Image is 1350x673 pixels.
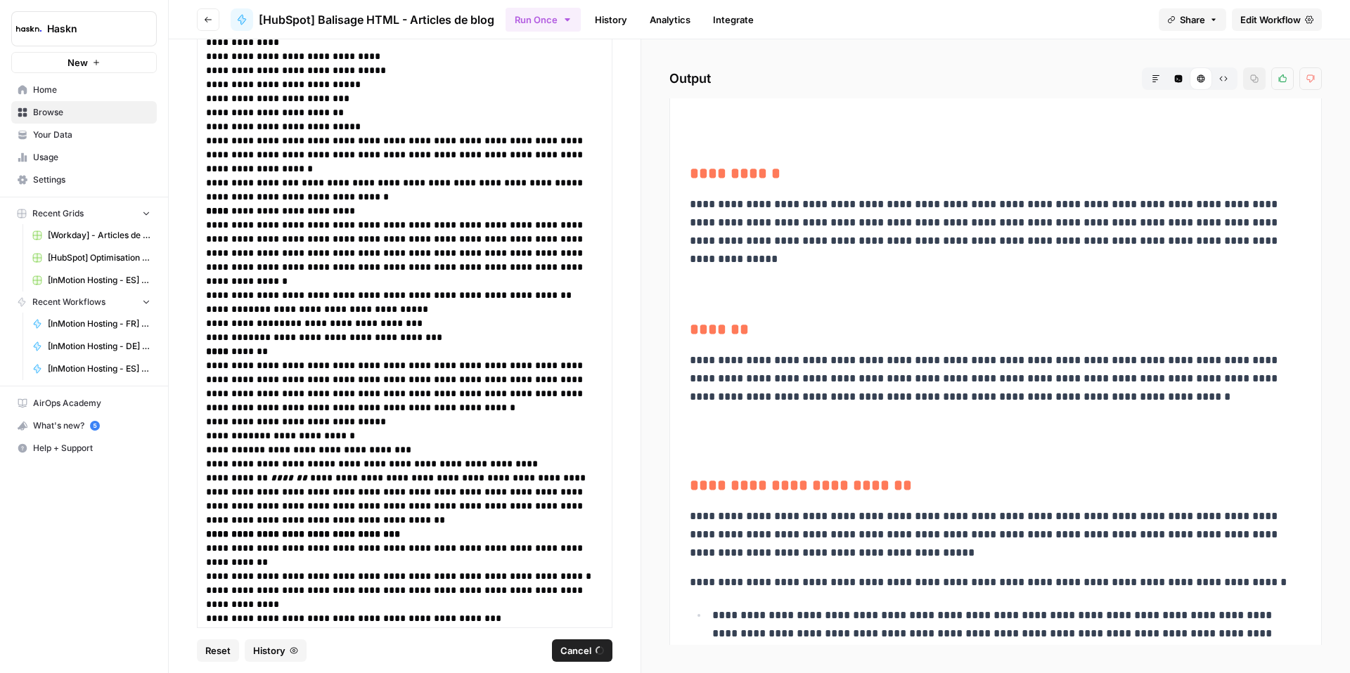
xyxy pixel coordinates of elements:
[67,55,88,70] span: New
[48,318,150,330] span: [InMotion Hosting - FR] - article de blog 2000 mots
[12,415,156,436] div: What's new?
[1159,8,1226,31] button: Share
[11,414,157,437] button: What's new? 5
[245,639,307,662] button: History
[506,8,581,32] button: Run Once
[11,169,157,191] a: Settings
[48,274,150,287] span: [InMotion Hosting - ES] - article de blog 2000 mots
[48,251,150,264] span: [HubSpot] Optimisation - Articles de blog
[11,392,157,414] a: AirOps Academy
[11,52,157,73] button: New
[26,335,157,358] a: [InMotion Hosting - DE] - article de blog 2000 mots
[26,269,157,292] a: [InMotion Hosting - ES] - article de blog 2000 mots
[11,124,157,146] a: Your Data
[33,106,150,119] span: Browse
[11,146,157,169] a: Usage
[1180,13,1205,27] span: Share
[32,207,84,220] span: Recent Grids
[11,292,157,313] button: Recent Workflows
[90,421,100,431] a: 5
[47,22,132,36] span: Haskn
[33,129,150,141] span: Your Data
[197,639,239,662] button: Reset
[552,639,612,662] button: Cancel
[560,643,591,658] span: Cancel
[1232,8,1322,31] a: Edit Workflow
[11,203,157,224] button: Recent Grids
[11,437,157,459] button: Help + Support
[26,224,157,247] a: [Workday] - Articles de blog
[231,8,494,31] a: [HubSpot] Balisage HTML - Articles de blog
[205,643,231,658] span: Reset
[586,8,636,31] a: History
[32,296,105,308] span: Recent Workflows
[93,422,96,429] text: 5
[1240,13,1301,27] span: Edit Workflow
[253,643,285,658] span: History
[33,84,150,96] span: Home
[48,340,150,353] span: [InMotion Hosting - DE] - article de blog 2000 mots
[33,174,150,186] span: Settings
[33,442,150,455] span: Help + Support
[33,151,150,164] span: Usage
[641,8,699,31] a: Analytics
[26,313,157,335] a: [InMotion Hosting - FR] - article de blog 2000 mots
[26,358,157,380] a: [InMotion Hosting - ES] - article de blog 2000 mots
[33,397,150,410] span: AirOps Academy
[26,247,157,269] a: [HubSpot] Optimisation - Articles de blog
[48,362,150,375] span: [InMotion Hosting - ES] - article de blog 2000 mots
[705,8,762,31] a: Integrate
[669,67,1322,90] h2: Output
[16,16,41,41] img: Haskn Logo
[48,229,150,242] span: [Workday] - Articles de blog
[11,11,157,46] button: Workspace: Haskn
[11,101,157,124] a: Browse
[259,11,494,28] span: [HubSpot] Balisage HTML - Articles de blog
[11,79,157,101] a: Home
